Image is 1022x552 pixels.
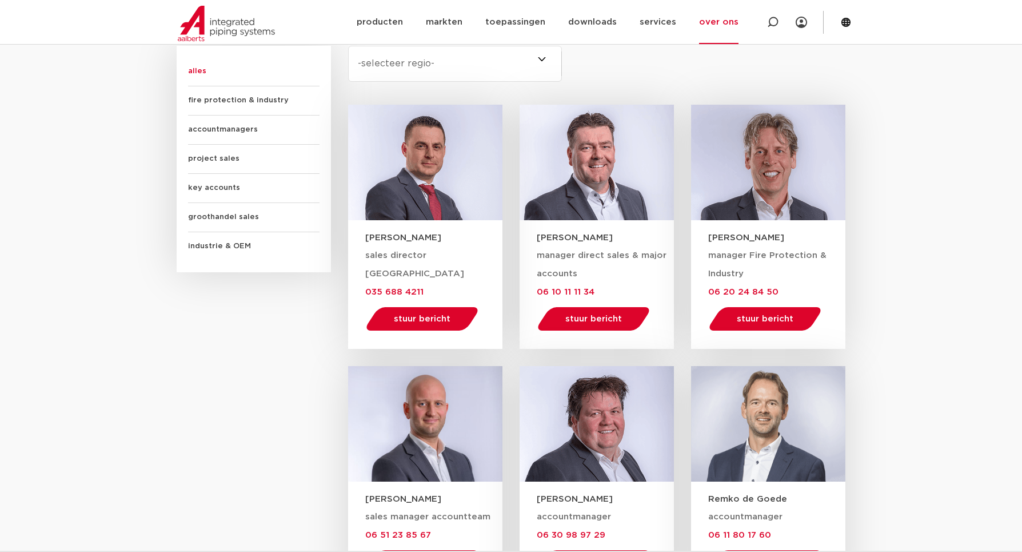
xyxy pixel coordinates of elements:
[537,288,594,296] span: 06 10 11 11 34
[708,287,779,296] a: 06 20 24 84 50
[188,232,320,261] span: industrie & OEM
[188,57,320,86] span: alles
[537,232,674,244] h3: [PERSON_NAME]
[537,530,605,539] a: 06 30 98 97 29
[188,174,320,203] span: key accounts
[188,203,320,232] span: groothandel sales
[796,10,807,35] div: my IPS
[365,530,431,539] a: 06 51 23 85 67
[708,251,827,278] span: manager Fire Protection & Industry
[537,251,666,278] span: manager direct sales & major accounts
[188,86,320,116] span: fire protection & industry
[188,116,320,145] span: accountmanagers
[188,145,320,174] span: project sales
[394,315,450,323] span: stuur bericht
[365,232,502,244] h3: [PERSON_NAME]
[565,315,622,323] span: stuur bericht
[708,288,779,296] span: 06 20 24 84 50
[537,287,594,296] a: 06 10 11 11 34
[365,288,424,296] span: 035 688 4211
[708,493,845,505] h3: Remko de Goede
[537,513,611,521] span: accountmanager
[365,251,464,278] span: sales director [GEOGRAPHIC_DATA]
[708,513,783,521] span: accountmanager
[365,493,502,505] h3: [PERSON_NAME]
[737,315,793,323] span: stuur bericht
[708,530,771,539] a: 06 11 80 17 60
[365,287,424,296] a: 035 688 4211
[537,493,674,505] h3: [PERSON_NAME]
[365,513,490,521] span: sales manager accountteam
[708,232,845,244] h3: [PERSON_NAME]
